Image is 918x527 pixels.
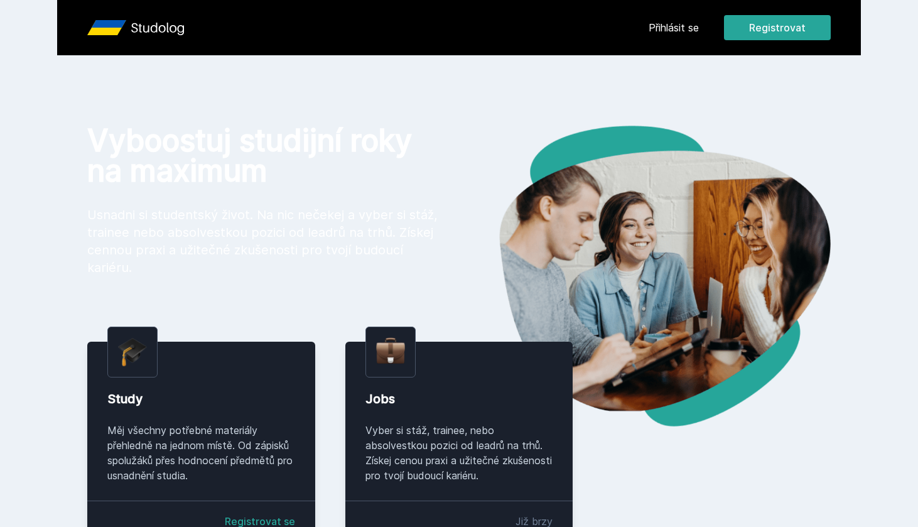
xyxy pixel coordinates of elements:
p: Usnadni si studentský život. Na nic nečekej a vyber si stáž, trainee nebo absolvestkou pozici od ... [87,206,439,276]
h1: Vyboostuj studijní roky na maximum [87,126,439,186]
img: graduation-cap.png [118,337,147,367]
button: Registrovat [724,15,831,40]
div: Měj všechny potřebné materiály přehledně na jednom místě. Od zápisků spolužáků přes hodnocení pře... [107,423,295,483]
img: briefcase.png [376,335,405,367]
div: Jobs [365,390,553,408]
div: Vyber si stáž, trainee, nebo absolvestkou pozici od leadrů na trhů. Získej cenou praxi a užitečné... [365,423,553,483]
div: Study [107,390,295,408]
a: Přihlásit se [649,20,699,35]
img: hero.png [459,126,831,426]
